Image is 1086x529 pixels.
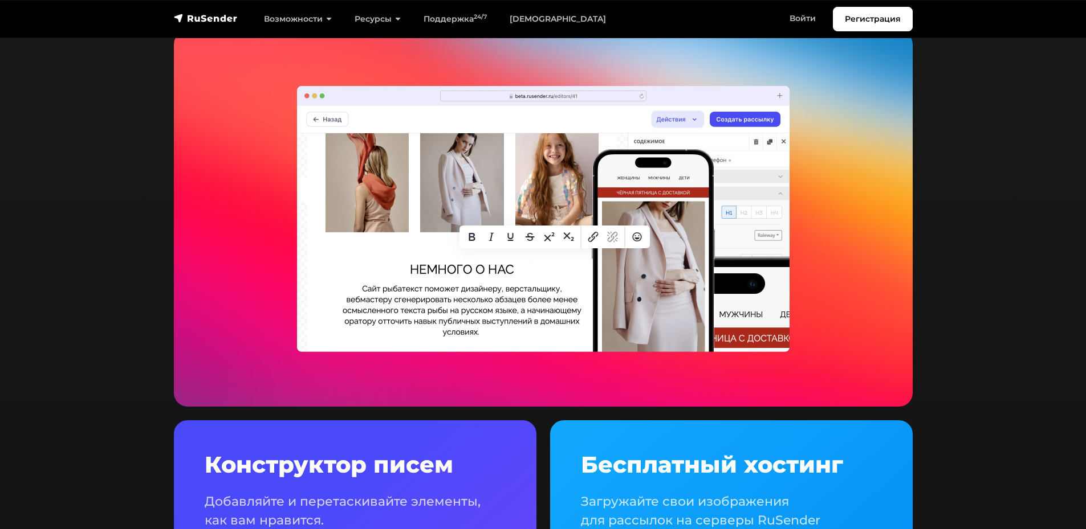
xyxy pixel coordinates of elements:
h3: Бесплатный хостинг [581,451,882,478]
a: [DEMOGRAPHIC_DATA] [498,7,617,31]
a: Регистрация [833,7,913,31]
img: RuSender [174,13,238,24]
img: templates-screen-small.jpg [174,31,913,407]
h3: Конструктор писем [205,451,506,478]
a: Возможности [253,7,343,31]
a: Поддержка24/7 [412,7,498,31]
a: Ресурсы [343,7,412,31]
a: Войти [778,7,827,30]
sup: 24/7 [474,13,487,20]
